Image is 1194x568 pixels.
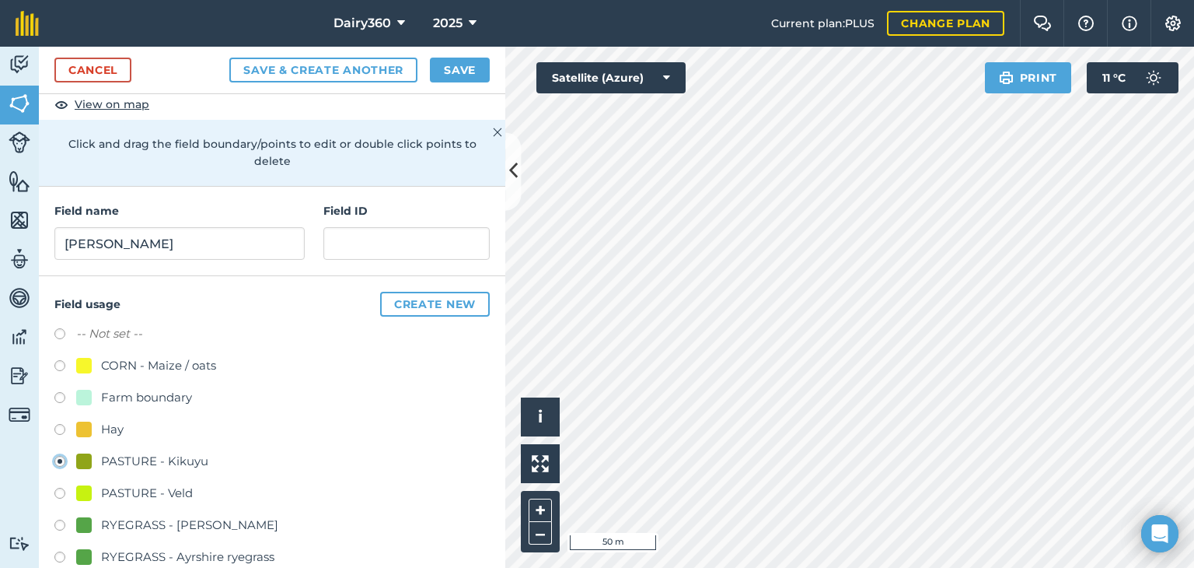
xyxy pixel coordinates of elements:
div: PASTURE - Veld [101,484,193,503]
button: Save & Create Another [229,58,417,82]
button: – [529,522,552,545]
img: A cog icon [1164,16,1182,31]
span: 11 ° C [1102,62,1126,93]
div: CORN - Maize / oats [101,356,216,375]
div: RYEGRASS - [PERSON_NAME] [101,516,278,535]
div: Hay [101,420,124,439]
span: Current plan : PLUS [771,15,875,32]
img: svg+xml;base64,PHN2ZyB4bWxucz0iaHR0cDovL3d3dy53My5vcmcvMjAwMC9zdmciIHdpZHRoPSI1NiIgaGVpZ2h0PSI2MC... [9,170,30,193]
img: Two speech bubbles overlapping with the left bubble in the forefront [1033,16,1052,31]
img: svg+xml;base64,PD94bWwgdmVyc2lvbj0iMS4wIiBlbmNvZGluZz0idXRmLTgiPz4KPCEtLSBHZW5lcmF0b3I6IEFkb2JlIE... [9,536,30,551]
p: Click and drag the field boundary/points to edit or double click points to delete [54,135,490,170]
span: 2025 [433,14,463,33]
label: -- Not set -- [76,324,142,343]
img: svg+xml;base64,PD94bWwgdmVyc2lvbj0iMS4wIiBlbmNvZGluZz0idXRmLTgiPz4KPCEtLSBHZW5lcmF0b3I6IEFkb2JlIE... [9,131,30,153]
button: Save [430,58,490,82]
img: svg+xml;base64,PHN2ZyB4bWxucz0iaHR0cDovL3d3dy53My5vcmcvMjAwMC9zdmciIHdpZHRoPSIxNyIgaGVpZ2h0PSIxNy... [1122,14,1137,33]
img: fieldmargin Logo [16,11,39,36]
button: Print [985,62,1072,93]
span: Dairy360 [333,14,391,33]
span: i [538,407,543,426]
span: View on map [75,96,149,113]
img: A question mark icon [1077,16,1095,31]
button: Create new [380,292,490,317]
button: 11 °C [1087,62,1178,93]
div: PASTURE - Kikuyu [101,452,208,471]
h4: Field ID [323,202,490,219]
img: svg+xml;base64,PHN2ZyB4bWxucz0iaHR0cDovL3d3dy53My5vcmcvMjAwMC9zdmciIHdpZHRoPSI1NiIgaGVpZ2h0PSI2MC... [9,209,30,232]
img: svg+xml;base64,PHN2ZyB4bWxucz0iaHR0cDovL3d3dy53My5vcmcvMjAwMC9zdmciIHdpZHRoPSI1NiIgaGVpZ2h0PSI2MC... [9,92,30,115]
button: i [521,398,560,437]
button: + [529,499,552,522]
img: svg+xml;base64,PD94bWwgdmVyc2lvbj0iMS4wIiBlbmNvZGluZz0idXRmLTgiPz4KPCEtLSBHZW5lcmF0b3I6IEFkb2JlIE... [9,325,30,349]
img: svg+xml;base64,PHN2ZyB4bWxucz0iaHR0cDovL3d3dy53My5vcmcvMjAwMC9zdmciIHdpZHRoPSIyMiIgaGVpZ2h0PSIzMC... [493,123,502,142]
img: svg+xml;base64,PHN2ZyB4bWxucz0iaHR0cDovL3d3dy53My5vcmcvMjAwMC9zdmciIHdpZHRoPSIxOCIgaGVpZ2h0PSIyNC... [54,95,68,114]
div: Farm boundary [101,388,192,407]
h4: Field usage [54,292,490,317]
img: svg+xml;base64,PD94bWwgdmVyc2lvbj0iMS4wIiBlbmNvZGluZz0idXRmLTgiPz4KPCEtLSBHZW5lcmF0b3I6IEFkb2JlIE... [9,286,30,310]
div: Open Intercom Messenger [1141,515,1178,552]
img: svg+xml;base64,PD94bWwgdmVyc2lvbj0iMS4wIiBlbmNvZGluZz0idXRmLTgiPz4KPCEtLSBHZW5lcmF0b3I6IEFkb2JlIE... [9,53,30,76]
img: svg+xml;base64,PHN2ZyB4bWxucz0iaHR0cDovL3d3dy53My5vcmcvMjAwMC9zdmciIHdpZHRoPSIxOSIgaGVpZ2h0PSIyNC... [999,68,1014,87]
button: View on map [54,95,149,114]
img: svg+xml;base64,PD94bWwgdmVyc2lvbj0iMS4wIiBlbmNvZGluZz0idXRmLTgiPz4KPCEtLSBHZW5lcmF0b3I6IEFkb2JlIE... [9,247,30,271]
img: svg+xml;base64,PD94bWwgdmVyc2lvbj0iMS4wIiBlbmNvZGluZz0idXRmLTgiPz4KPCEtLSBHZW5lcmF0b3I6IEFkb2JlIE... [9,404,30,426]
h4: Field name [54,202,305,219]
a: Cancel [54,58,131,82]
div: RYEGRASS - Ayrshire ryegrass [101,548,274,566]
img: svg+xml;base64,PD94bWwgdmVyc2lvbj0iMS4wIiBlbmNvZGluZz0idXRmLTgiPz4KPCEtLSBHZW5lcmF0b3I6IEFkb2JlIE... [1138,62,1169,93]
img: svg+xml;base64,PD94bWwgdmVyc2lvbj0iMS4wIiBlbmNvZGluZz0idXRmLTgiPz4KPCEtLSBHZW5lcmF0b3I6IEFkb2JlIE... [9,364,30,387]
img: Four arrows, one pointing top left, one top right, one bottom right and the last bottom left [532,455,549,472]
button: Satellite (Azure) [536,62,686,93]
a: Change plan [887,11,1004,36]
